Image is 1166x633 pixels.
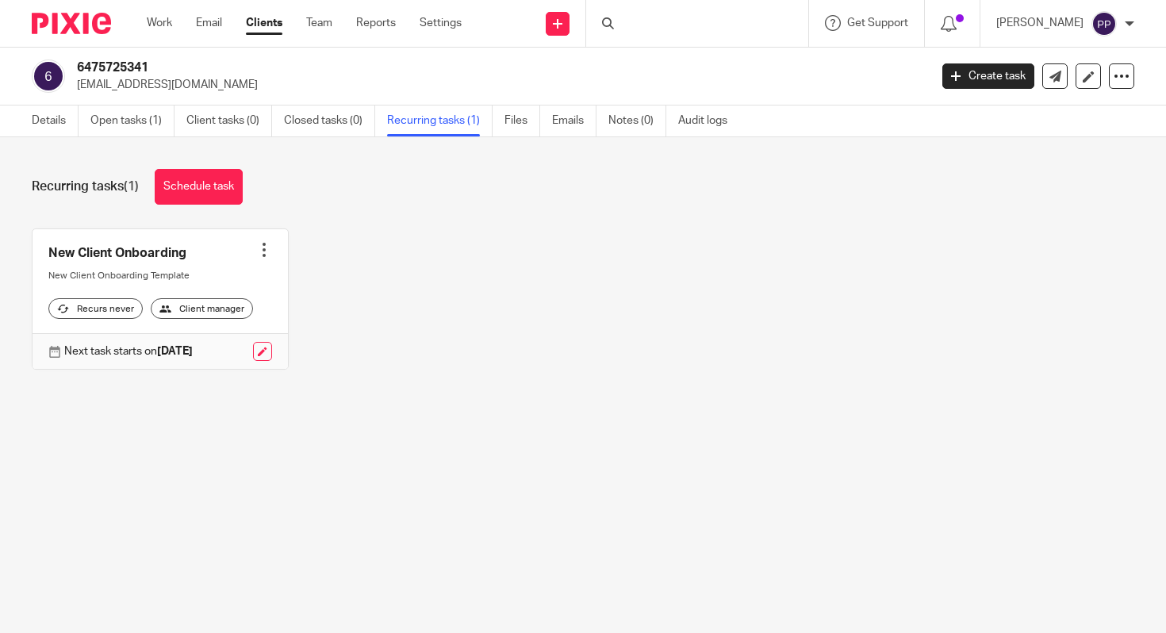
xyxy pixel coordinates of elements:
[608,105,666,136] a: Notes (0)
[32,178,139,195] h1: Recurring tasks
[387,105,493,136] a: Recurring tasks (1)
[32,13,111,34] img: Pixie
[64,343,193,359] p: Next task starts on
[1091,11,1117,36] img: svg%3E
[186,105,272,136] a: Client tasks (0)
[124,180,139,193] span: (1)
[420,15,462,31] a: Settings
[356,15,396,31] a: Reports
[157,346,193,357] strong: [DATE]
[32,59,65,93] img: svg%3E
[678,105,739,136] a: Audit logs
[155,169,243,205] a: Schedule task
[306,15,332,31] a: Team
[552,105,596,136] a: Emails
[48,298,143,319] div: Recurs never
[147,15,172,31] a: Work
[847,17,908,29] span: Get Support
[246,15,282,31] a: Clients
[32,105,79,136] a: Details
[942,63,1034,89] a: Create task
[996,15,1084,31] p: [PERSON_NAME]
[504,105,540,136] a: Files
[284,105,375,136] a: Closed tasks (0)
[151,298,253,319] div: Client manager
[90,105,175,136] a: Open tasks (1)
[77,77,919,93] p: [EMAIL_ADDRESS][DOMAIN_NAME]
[77,59,750,76] h2: 6475725341
[196,15,222,31] a: Email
